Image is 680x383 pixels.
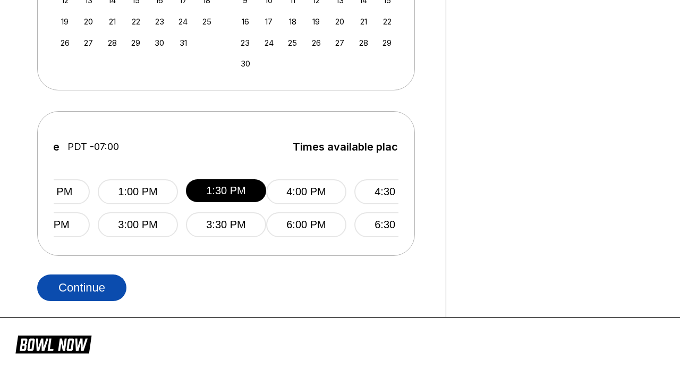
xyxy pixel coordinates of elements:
[309,14,324,29] div: Choose Wednesday, November 19th, 2025
[67,141,119,153] span: PDT -07:00
[37,274,126,301] button: Continue
[356,14,371,29] div: Choose Friday, November 21st, 2025
[356,36,371,50] div: Choose Friday, November 28th, 2025
[176,36,190,50] div: Choose Friday, October 31st, 2025
[333,36,347,50] div: Choose Thursday, November 27th, 2025
[81,14,96,29] div: Choose Monday, October 20th, 2025
[129,36,143,50] div: Choose Wednesday, October 29th, 2025
[238,36,252,50] div: Choose Sunday, November 23rd, 2025
[293,141,404,153] span: Times available place
[186,179,266,202] button: 1:30 PM
[186,212,266,237] button: 3:30 PM
[58,14,72,29] div: Choose Sunday, October 19th, 2025
[354,212,435,237] button: 6:30 PM
[200,14,214,29] div: Choose Saturday, October 25th, 2025
[152,14,167,29] div: Choose Thursday, October 23rd, 2025
[58,36,72,50] div: Choose Sunday, October 26th, 2025
[380,14,394,29] div: Choose Saturday, November 22nd, 2025
[380,36,394,50] div: Choose Saturday, November 29th, 2025
[238,14,252,29] div: Choose Sunday, November 16th, 2025
[333,14,347,29] div: Choose Thursday, November 20th, 2025
[98,212,178,237] button: 3:00 PM
[238,56,252,71] div: Choose Sunday, November 30th, 2025
[262,36,276,50] div: Choose Monday, November 24th, 2025
[354,179,435,204] button: 4:30 PM
[105,14,120,29] div: Choose Tuesday, October 21st, 2025
[309,36,324,50] div: Choose Wednesday, November 26th, 2025
[129,14,143,29] div: Choose Wednesday, October 22nd, 2025
[176,14,190,29] div: Choose Friday, October 24th, 2025
[266,212,346,237] button: 6:00 PM
[266,179,346,204] button: 4:00 PM
[285,36,300,50] div: Choose Tuesday, November 25th, 2025
[285,14,300,29] div: Choose Tuesday, November 18th, 2025
[81,36,96,50] div: Choose Monday, October 27th, 2025
[105,36,120,50] div: Choose Tuesday, October 28th, 2025
[262,14,276,29] div: Choose Monday, November 17th, 2025
[98,179,178,204] button: 1:00 PM
[152,36,167,50] div: Choose Thursday, October 30th, 2025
